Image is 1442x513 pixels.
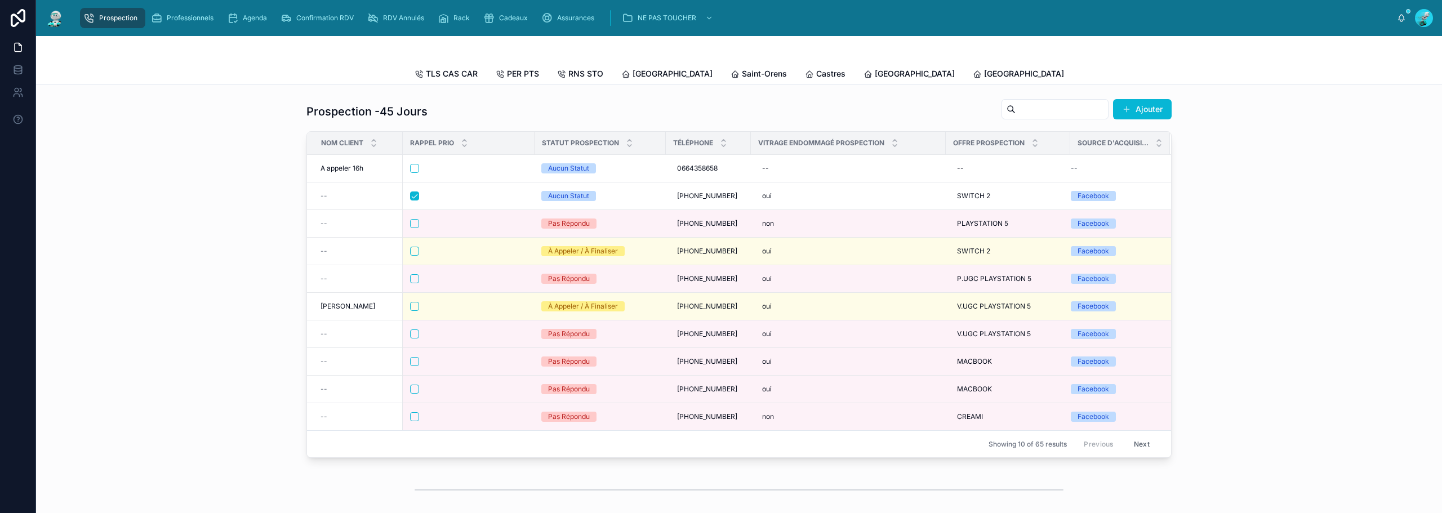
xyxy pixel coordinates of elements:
[673,159,744,177] a: 0664358658
[762,385,772,394] span: oui
[321,139,363,148] span: Nom Client
[415,64,478,86] a: TLS CAS CAR
[677,247,737,256] span: [PHONE_NUMBER]
[805,64,845,86] a: Castres
[321,247,327,256] span: --
[541,384,659,394] a: Pas Répondu
[957,247,990,256] span: SWITCH 2
[957,385,992,394] span: MACBOOK
[167,14,213,23] span: Professionnels
[953,270,1063,288] a: P.UGC PLAYSTATION 5
[677,219,737,228] span: [PHONE_NUMBER]
[758,270,939,288] a: oui
[1071,412,1156,422] a: Facebook
[864,64,955,86] a: [GEOGRAPHIC_DATA]
[1071,384,1156,394] a: Facebook
[673,325,744,343] a: [PHONE_NUMBER]
[677,357,737,366] span: [PHONE_NUMBER]
[321,164,396,173] a: A appeler 16h
[989,440,1067,449] span: Showing 10 of 65 results
[673,353,744,371] a: [PHONE_NUMBER]
[74,6,1397,30] div: scrollable content
[957,219,1008,228] span: PLAYSTATION 5
[541,301,659,311] a: À Appeler / À Finaliser
[957,164,964,173] div: --
[762,302,772,311] span: oui
[224,8,275,28] a: Agenda
[321,302,375,311] span: [PERSON_NAME]
[762,247,772,256] span: oui
[875,68,955,79] span: [GEOGRAPHIC_DATA]
[677,329,737,338] span: [PHONE_NUMBER]
[426,68,478,79] span: TLS CAS CAR
[383,14,424,23] span: RDV Annulés
[677,274,737,283] span: [PHONE_NUMBER]
[673,380,744,398] a: [PHONE_NUMBER]
[321,191,396,200] a: --
[548,384,590,394] div: Pas Répondu
[673,408,744,426] a: [PHONE_NUMBER]
[321,357,327,366] span: --
[296,14,354,23] span: Confirmation RDV
[542,139,619,148] span: Statut Prospection
[548,218,590,229] div: Pas Répondu
[480,8,536,28] a: Cadeaux
[957,302,1031,311] span: V.UGC PLAYSTATION 5
[957,191,990,200] span: SWITCH 2
[321,357,396,366] a: --
[673,215,744,233] a: [PHONE_NUMBER]
[1071,164,1078,173] span: --
[1078,274,1109,284] div: Facebook
[677,385,737,394] span: [PHONE_NUMBER]
[321,274,327,283] span: --
[1126,435,1158,453] button: Next
[758,187,939,205] a: oui
[1078,246,1109,256] div: Facebook
[321,412,327,421] span: --
[321,274,396,283] a: --
[762,412,774,421] span: non
[548,191,589,201] div: Aucun Statut
[621,64,713,86] a: [GEOGRAPHIC_DATA]
[541,246,659,256] a: À Appeler / À Finaliser
[321,219,327,228] span: --
[1078,218,1109,229] div: Facebook
[673,139,713,148] span: Téléphone
[677,164,718,173] span: 0664358658
[321,412,396,421] a: --
[758,325,939,343] a: oui
[1071,164,1156,173] a: --
[548,163,589,173] div: Aucun Statut
[557,14,594,23] span: Assurances
[957,357,992,366] span: MACBOOK
[277,8,362,28] a: Confirmation RDV
[321,329,327,338] span: --
[762,329,772,338] span: oui
[984,68,1064,79] span: [GEOGRAPHIC_DATA]
[321,191,327,200] span: --
[731,64,787,86] a: Saint-Orens
[1078,191,1109,201] div: Facebook
[762,164,769,173] div: --
[1071,301,1156,311] a: Facebook
[953,187,1063,205] a: SWITCH 2
[1078,329,1109,339] div: Facebook
[758,408,939,426] a: non
[321,164,363,173] span: A appeler 16h
[762,357,772,366] span: oui
[568,68,603,79] span: RNS STO
[541,356,659,367] a: Pas Répondu
[496,64,539,86] a: PER PTS
[953,380,1063,398] a: MACBOOK
[1078,356,1109,367] div: Facebook
[541,218,659,229] a: Pas Répondu
[548,412,590,422] div: Pas Répondu
[321,219,396,228] a: --
[762,191,772,200] span: oui
[541,329,659,339] a: Pas Répondu
[677,302,737,311] span: [PHONE_NUMBER]
[557,64,603,86] a: RNS STO
[1078,384,1109,394] div: Facebook
[321,302,396,311] a: [PERSON_NAME]
[80,8,145,28] a: Prospection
